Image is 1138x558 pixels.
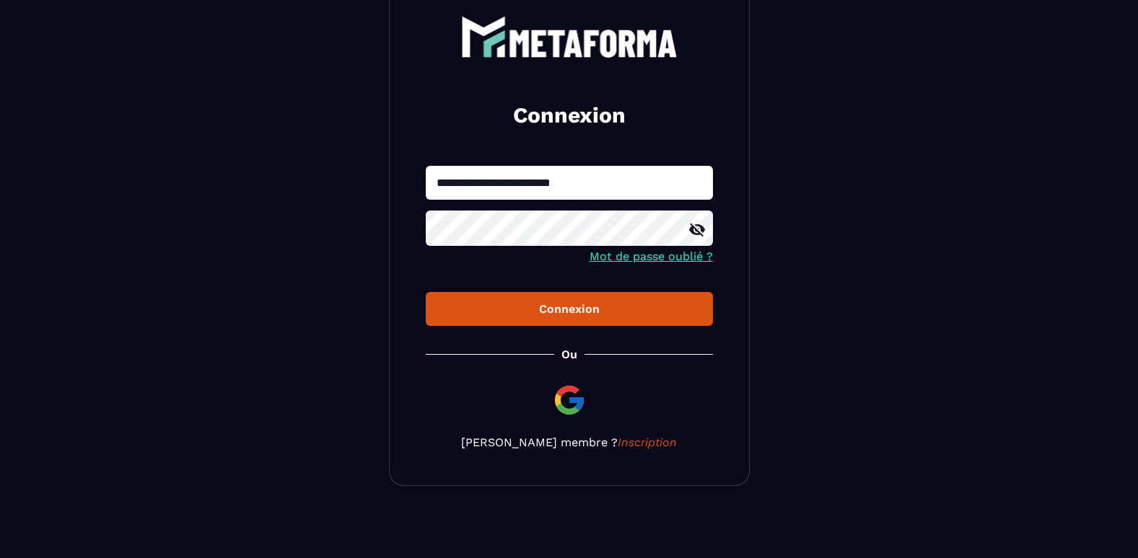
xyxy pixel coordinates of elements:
img: logo [461,16,678,58]
a: logo [426,16,713,58]
div: Connexion [437,302,701,316]
button: Connexion [426,292,713,326]
a: Inscription [618,435,677,449]
img: google [552,383,587,417]
p: Ou [561,347,577,361]
p: [PERSON_NAME] membre ? [426,435,713,449]
a: Mot de passe oublié ? [590,249,713,263]
h2: Connexion [443,101,696,130]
